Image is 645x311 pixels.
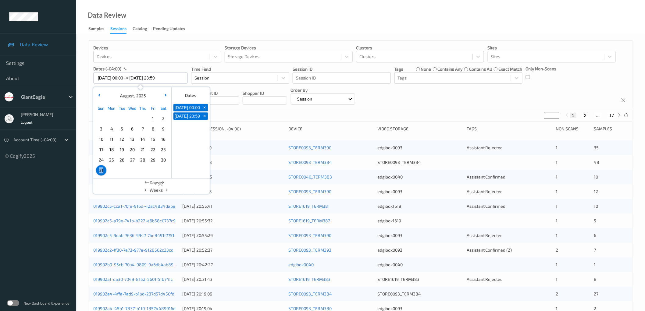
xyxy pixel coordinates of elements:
p: Storage Devices [225,45,353,51]
span: 7 [594,247,596,253]
span: 35 [594,145,599,150]
span: 17 [97,145,105,154]
a: 019902c5-9dab-7636-9947-7be8491f7751 [93,233,174,238]
div: Choose Sunday August 31 of 2025 [96,165,106,175]
div: Choose Thursday August 28 of 2025 [137,155,148,165]
span: Assistant Rejected [467,189,503,194]
span: 1 [556,145,558,150]
span: 6 [128,125,137,133]
div: Choose Friday September 05 of 2025 [148,165,158,175]
div: Choose Sunday August 24 of 2025 [96,155,106,165]
div: Choose Tuesday August 26 of 2025 [117,155,127,165]
a: STORE1619_TERM381 [288,203,330,209]
p: Clusters [356,45,484,51]
div: Sessions [110,26,127,34]
a: STORE0093_TERM384 [288,291,332,296]
a: STORE0093_TERM390 [288,145,331,150]
div: STORE0093_TERM384 [378,291,462,297]
div: [DATE] 21:13:30 [182,145,284,151]
div: Choose Thursday August 21 of 2025 [137,144,148,155]
span: 5 [594,218,597,223]
span: 8 [149,125,157,133]
div: Non Scans [556,126,590,132]
p: Tags [394,66,404,72]
span: Assistant Rejected [467,277,503,282]
p: dates (-04:00) [93,66,121,72]
div: Choose Monday July 28 of 2025 [106,113,117,124]
a: STORE1619_TERM383 [288,277,330,282]
a: STORE0093_TERM393 [288,247,331,253]
div: Choose Saturday August 23 of 2025 [158,144,169,155]
label: contains all [469,66,492,72]
div: Choose Monday August 18 of 2025 [106,144,117,155]
span: 2 [556,291,558,296]
span: 21 [138,145,147,154]
a: 019902af-da30-7049-8152-5601f5fb74fc [93,277,173,282]
button: [DATE] 23:59 [173,112,201,120]
p: Assistant ID [195,90,239,96]
div: [DATE] 20:42:27 [182,262,284,268]
div: [DATE] 20:55:32 [182,218,284,224]
div: Thu [137,103,148,113]
a: STORE0093_TERM380 [288,306,332,311]
div: Choose Thursday September 04 of 2025 [137,165,148,175]
a: STORE0093_TERM390 [288,233,331,238]
span: Weeks [150,187,163,193]
div: edgibox0093 [378,189,462,195]
span: Assistant Rejected [467,145,503,150]
div: Choose Sunday August 17 of 2025 [96,144,106,155]
span: 23 [159,145,168,154]
span: 48 [594,160,600,165]
span: Assistant Confirmed (2) [467,247,512,253]
div: Dates [172,90,210,101]
span: 10 [594,203,598,209]
span: Assistant Confirmed [467,174,506,179]
span: 20 [128,145,137,154]
div: edgibox1619 [378,203,462,209]
span: 13 [128,135,137,143]
div: Tue [117,103,127,113]
span: 28 [138,156,147,164]
span: Assistant Confirmed [467,203,506,209]
div: Choose Friday August 01 of 2025 [148,113,158,124]
span: 2 [556,247,558,253]
p: Time Field [191,66,289,72]
span: 1 [149,114,157,123]
a: 019902a4-45b1-7837-b1f0-18574489916d [93,306,176,311]
button: 17 [608,113,616,118]
span: Days [150,179,159,186]
div: Choose Wednesday August 27 of 2025 [127,155,137,165]
div: [DATE] 21:03:55 [182,174,284,180]
span: 3 [97,125,105,133]
label: contains any [438,66,463,72]
div: edgibox0040 [378,262,462,268]
a: Samples [88,25,110,33]
div: Choose Wednesday July 30 of 2025 [127,113,137,124]
span: 9 [159,125,168,133]
span: 27 [594,291,599,296]
a: edgibox0040 [288,262,314,267]
div: Choose Wednesday August 20 of 2025 [127,144,137,155]
div: STORE0093_TERM384 [378,159,462,165]
div: Choose Friday August 15 of 2025 [148,134,158,144]
div: Choose Sunday August 10 of 2025 [96,134,106,144]
span: 19 [118,145,126,154]
p: Shopper ID [243,90,287,96]
div: Choose Friday August 08 of 2025 [148,124,158,134]
div: Data Review [88,12,126,18]
span: + [201,113,208,119]
div: [DATE] 20:31:43 [182,276,284,282]
div: Video Storage [378,126,462,132]
div: Choose Sunday July 27 of 2025 [96,113,106,124]
button: 2 [582,113,588,118]
a: STORE0093_TERM384 [288,160,332,165]
span: 15 [149,135,157,143]
span: 30 [159,156,168,164]
button: [DATE] 00:00 [173,104,201,111]
div: [DATE] 20:19:06 [182,291,284,297]
label: exact match [499,66,522,72]
a: STORE0040_TERM383 [288,174,332,179]
span: 2 [159,114,168,123]
div: Choose Friday August 22 of 2025 [148,144,158,155]
div: Choose Saturday August 02 of 2025 [158,113,169,124]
